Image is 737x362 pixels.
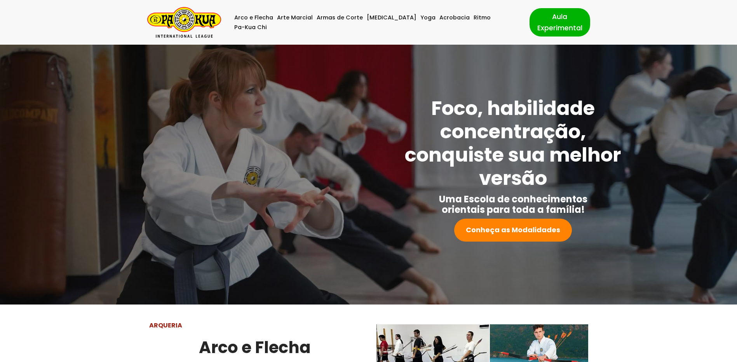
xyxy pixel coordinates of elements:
[439,193,587,216] strong: Uma Escola de conhecimentos orientais para toda a família!
[367,13,416,23] a: [MEDICAL_DATA]
[530,8,590,36] a: Aula Experimental
[234,13,273,23] a: Arco e Flecha
[149,321,182,330] strong: ARQUERIA
[420,13,436,23] a: Yoga
[439,13,470,23] a: Acrobacia
[147,7,221,38] a: Pa-Kua Brasil Uma Escola de conhecimentos orientais para toda a família. Foco, habilidade concent...
[234,23,267,32] a: Pa-Kua Chi
[199,336,311,359] strong: Arco e Flecha
[317,13,363,23] a: Armas de Corte
[474,13,491,23] a: Ritmo
[466,225,560,235] strong: Conheça as Modalidades
[233,13,518,32] div: Menu primário
[405,94,621,192] strong: Foco, habilidade concentração, conquiste sua melhor versão
[277,13,313,23] a: Arte Marcial
[454,219,572,242] a: Conheça as Modalidades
